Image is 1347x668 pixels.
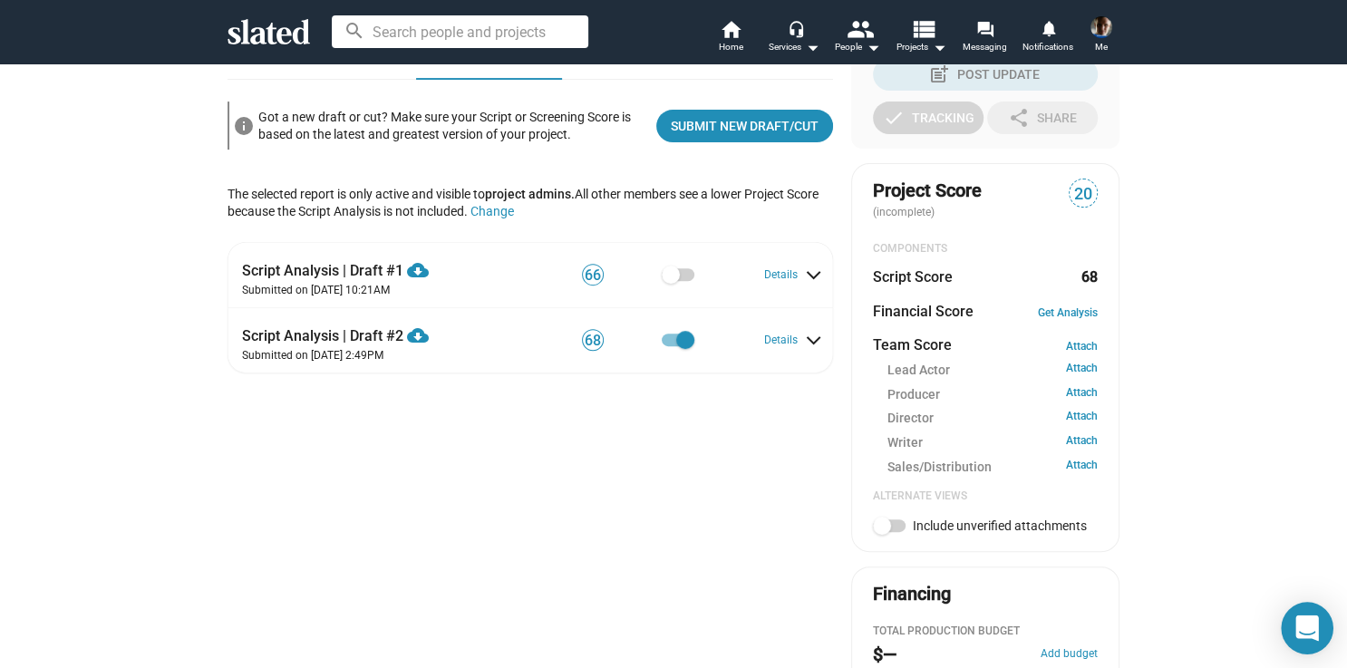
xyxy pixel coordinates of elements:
[242,349,509,363] p: Submitted on [DATE] 2:49PM
[719,36,743,58] span: Home
[764,268,819,283] button: Details
[1066,386,1098,403] a: Attach
[887,386,940,403] span: Producer
[764,334,819,348] button: Details
[258,105,642,146] div: Got a new draft or cut? Make sure your Script or Screening Score is based on the latest and great...
[762,18,826,58] button: Services
[826,18,889,58] button: People
[887,434,923,451] span: Writer
[1070,182,1097,207] span: 20
[485,187,575,201] span: project admins.
[1016,18,1080,58] a: Notifications
[671,110,819,142] span: Submit New Draft/Cut
[656,110,833,142] a: Submit New Draft/Cut
[928,63,950,85] mat-icon: post_add
[1008,107,1030,129] mat-icon: share
[1066,459,1098,476] a: Attach
[873,335,952,354] dt: Team Score
[242,284,509,298] p: Submitted on [DATE] 10:21AM
[1066,340,1098,353] a: Attach
[887,459,992,476] span: Sales/Distribution
[583,266,603,285] span: 66
[873,179,982,203] span: Project Score
[242,250,509,280] div: Script Analysis | Draft #1
[963,36,1007,58] span: Messaging
[975,20,993,37] mat-icon: forum
[1080,13,1123,60] button: Iain McCaigMe
[1066,362,1098,379] a: Attach
[887,410,934,427] span: Director
[788,20,804,36] mat-icon: headset_mic
[862,36,884,58] mat-icon: arrow_drop_down
[1081,267,1098,286] dd: 68
[583,332,603,350] span: 68
[1066,410,1098,427] a: Attach
[932,58,1040,91] div: Post Update
[407,259,429,281] mat-icon: cloud_download
[883,107,905,129] mat-icon: check
[873,582,951,606] div: Financing
[332,15,588,48] input: Search people and projects
[720,18,741,40] mat-icon: home
[873,102,984,134] button: Tracking
[1066,434,1098,451] a: Attach
[883,102,974,134] div: Tracking
[228,164,833,241] div: All other members see a lower Project Score because the Script Analysis is not included.
[801,36,823,58] mat-icon: arrow_drop_down
[873,624,1098,639] div: Total Production budget
[873,302,974,321] dt: Financial Score
[1038,306,1098,319] a: Get Analysis
[953,18,1016,58] a: Messaging
[228,187,575,201] span: The selected report is only active and visible to
[1095,36,1108,58] span: Me
[242,315,509,345] div: Script Analysis | Draft #2
[873,489,1098,504] div: Alternate Views
[1022,36,1073,58] span: Notifications
[873,58,1098,91] button: Post Update
[913,518,1087,533] span: Include unverified attachments
[407,324,429,346] mat-icon: cloud_download
[1281,602,1333,654] div: Open Intercom Messenger
[1041,647,1098,662] button: Add budget
[769,36,819,58] div: Services
[873,267,953,286] dt: Script Score
[873,206,938,218] span: (incomplete)
[1008,102,1077,134] div: Share
[889,18,953,58] button: Projects
[896,36,946,58] span: Projects
[233,115,255,137] mat-icon: info
[228,307,833,373] mat-expansion-panel-header: Script Analysis | Draft #2Submitted on [DATE] 2:49PM68Details
[873,242,1098,257] div: COMPONENTS
[887,362,950,379] span: Lead Actor
[470,204,514,218] button: Change
[1039,19,1056,36] mat-icon: notifications
[835,36,880,58] div: People
[987,102,1098,134] button: Share
[1090,16,1112,38] img: Iain McCaig
[228,242,833,307] mat-expansion-panel-header: Script Analysis | Draft #1Submitted on [DATE] 10:21AM66Details
[928,36,950,58] mat-icon: arrow_drop_down
[873,643,896,667] h2: $—
[910,15,936,42] mat-icon: view_list
[847,15,873,42] mat-icon: people
[699,18,762,58] a: Home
